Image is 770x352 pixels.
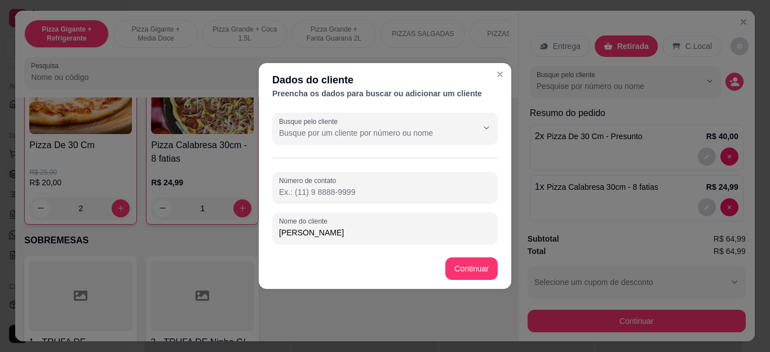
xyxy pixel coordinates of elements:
input: Nome do cliente [279,227,491,238]
button: Show suggestions [477,119,495,137]
label: Número de contato [279,176,340,185]
label: Busque pelo cliente [279,117,342,126]
label: Nome do cliente [279,216,331,226]
input: Busque pelo cliente [279,127,459,139]
input: Número de contato [279,186,491,198]
div: Preencha os dados para buscar ou adicionar um cliente [272,88,498,99]
div: Dados do cliente [272,72,498,88]
button: Close [491,65,509,83]
button: Continuar [445,257,498,280]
